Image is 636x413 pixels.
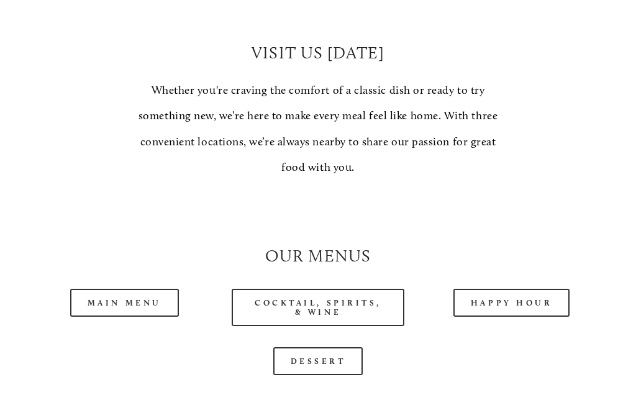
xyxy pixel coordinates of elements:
a: Main Menu [70,289,179,317]
p: Whether you're craving the comfort of a classic dish or ready to try something new, we’re here to... [135,78,501,181]
a: Dessert [273,348,363,376]
a: Cocktail, Spirits, & Wine [232,289,404,327]
h2: Our Menus [38,245,597,268]
a: Happy Hour [453,289,570,317]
